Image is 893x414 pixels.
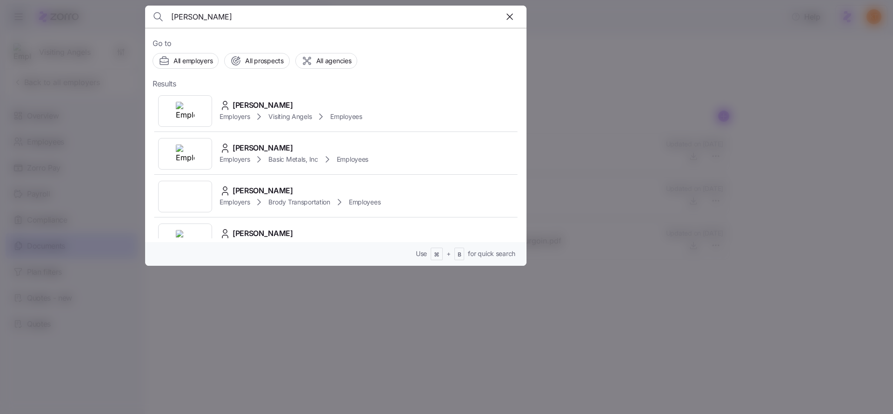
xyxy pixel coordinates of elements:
span: All employers [173,56,213,66]
span: [PERSON_NAME] [233,185,293,197]
span: Brody Transportation [268,197,330,207]
span: Results [153,78,176,90]
button: All employers [153,53,219,69]
span: for quick search [468,249,515,258]
span: [PERSON_NAME] [233,228,293,239]
button: All prospects [224,53,289,69]
span: Employers [220,112,250,121]
img: Employer logo [176,102,194,120]
span: [PERSON_NAME] [233,142,293,154]
span: [PERSON_NAME] [233,99,293,111]
span: Go to [153,38,519,49]
span: Employees [349,197,380,207]
span: All agencies [316,56,352,66]
span: Employers [220,197,250,207]
img: Employer logo [176,230,194,249]
span: Use [416,249,427,258]
button: All agencies [295,53,358,69]
span: Visiting Angels [268,112,312,121]
span: ⌘ [434,251,440,259]
span: Employees [330,112,362,121]
img: Employer logo [176,145,194,163]
span: Employees [337,155,368,164]
span: B [458,251,461,259]
img: Employer logo [176,187,194,206]
span: Basic Metals, Inc [268,155,318,164]
span: All prospects [245,56,283,66]
span: + [446,249,451,258]
span: Employers [220,155,250,164]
